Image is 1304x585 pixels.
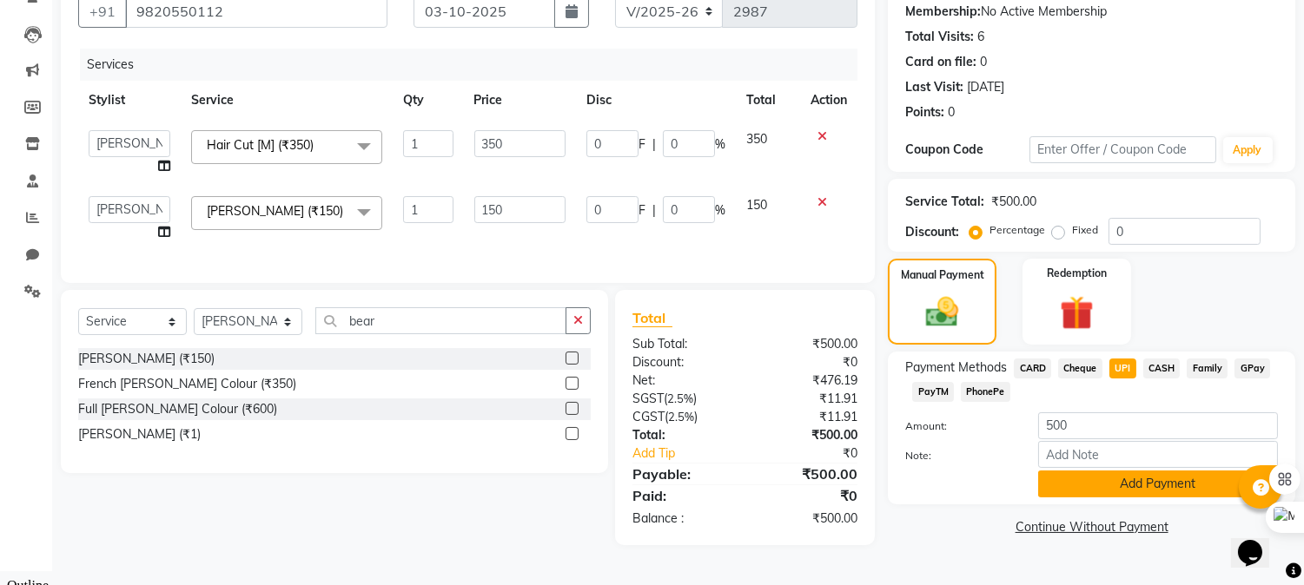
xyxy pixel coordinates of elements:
span: Hair Cut [M] (₹350) [207,137,314,153]
div: Points: [905,103,944,122]
h3: Style [7,55,254,74]
div: Outline [7,7,254,23]
div: ₹500.00 [745,426,871,444]
div: ₹500.00 [991,193,1036,211]
div: Total Visits: [905,28,974,46]
div: Net: [619,371,745,390]
div: Coupon Code [905,141,1029,159]
div: ₹476.19 [745,371,871,390]
div: Total: [619,426,745,444]
span: CGST [632,409,665,424]
div: ₹0 [745,485,871,506]
span: 350 [746,131,767,147]
div: 0 [980,53,987,71]
span: Total [632,309,672,327]
span: 2.5% [667,391,693,405]
div: ₹11.91 [745,408,871,426]
a: Add Tip [619,444,766,463]
div: ₹500.00 [745,335,871,353]
th: Price [464,81,576,120]
span: | [652,201,656,220]
div: Paid: [619,485,745,506]
div: [PERSON_NAME] (₹1) [78,425,201,444]
button: Apply [1223,137,1273,163]
label: Fixed [1072,222,1098,238]
div: Card on file: [905,53,976,71]
div: Payable: [619,463,745,484]
div: Balance : [619,509,745,528]
div: French [PERSON_NAME] Colour (₹350) [78,375,296,393]
span: Cheque [1058,358,1102,378]
div: 0 [948,103,955,122]
img: _cash.svg [916,293,968,331]
span: CASH [1143,358,1181,378]
div: [PERSON_NAME] (₹150) [78,350,215,368]
th: Qty [393,81,463,120]
th: Total [736,81,800,120]
a: Back to Top [26,23,94,37]
div: Membership: [905,3,981,21]
div: Service Total: [905,193,984,211]
span: Payment Methods [905,358,1007,377]
div: Sub Total: [619,335,745,353]
span: 16 px [21,121,49,135]
span: 2.5% [668,410,694,424]
input: Add Note [1038,441,1278,468]
span: 150 [746,197,767,213]
img: _gift.svg [1049,292,1104,334]
a: x [343,203,351,219]
label: Redemption [1047,266,1107,281]
th: Stylist [78,81,181,120]
div: 6 [977,28,984,46]
label: Amount: [892,418,1025,434]
div: ( ) [619,408,745,426]
th: Service [181,81,393,120]
span: CARD [1014,358,1051,378]
span: F [639,201,645,220]
div: [DATE] [967,78,1004,96]
span: F [639,135,645,154]
label: Manual Payment [901,267,984,283]
label: Note: [892,448,1025,463]
div: No Active Membership [905,3,1278,21]
span: PhonePe [961,382,1010,402]
input: Enter Offer / Coupon Code [1029,136,1215,163]
span: PayTM [912,382,954,402]
span: [PERSON_NAME] (₹150) [207,203,343,219]
div: Last Visit: [905,78,963,96]
div: Full [PERSON_NAME] Colour (₹600) [78,400,277,418]
div: ₹0 [766,444,871,463]
div: Discount: [619,353,745,371]
div: Services [80,49,870,81]
span: GPay [1234,358,1270,378]
span: SGST [632,391,664,406]
span: | [652,135,656,154]
div: ₹500.00 [745,463,871,484]
label: Font Size [7,105,60,120]
a: x [314,137,321,153]
input: Amount [1038,412,1278,439]
span: % [715,201,725,220]
div: ₹500.00 [745,509,871,528]
span: % [715,135,725,154]
span: UPI [1109,358,1136,378]
label: Percentage [990,222,1045,238]
div: ₹11.91 [745,390,871,408]
span: Family [1187,358,1228,378]
div: Discount: [905,223,959,241]
th: Action [800,81,857,120]
div: ₹0 [745,353,871,371]
input: Search or Scan [315,307,566,334]
a: Continue Without Payment [891,518,1292,536]
div: ( ) [619,390,745,408]
iframe: chat widget [1231,516,1287,568]
th: Disc [576,81,736,120]
button: Add Payment [1038,470,1278,497]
